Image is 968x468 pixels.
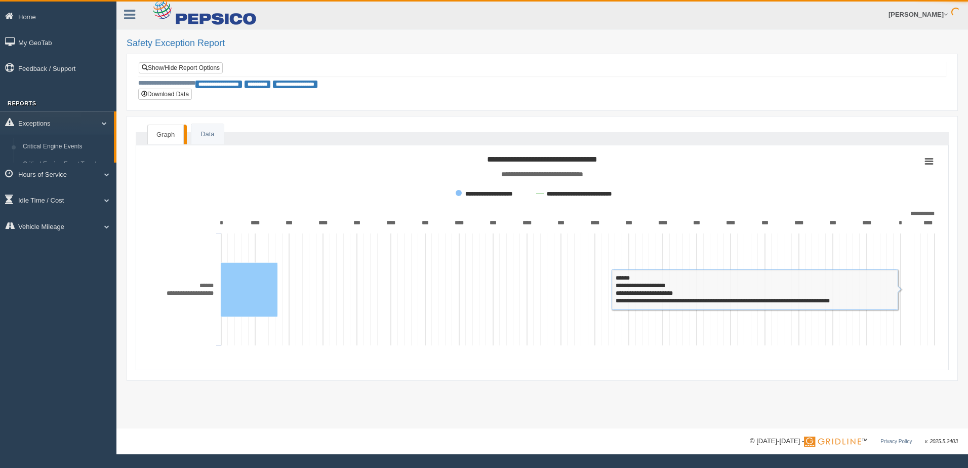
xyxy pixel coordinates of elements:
[147,125,184,145] a: Graph
[191,124,223,145] a: Data
[18,155,114,174] a: Critical Engine Event Trend
[127,38,958,49] h2: Safety Exception Report
[925,439,958,444] span: v. 2025.5.2403
[138,89,192,100] button: Download Data
[804,437,861,447] img: Gridline
[139,62,223,73] a: Show/Hide Report Options
[18,138,114,156] a: Critical Engine Events
[750,436,958,447] div: © [DATE]-[DATE] - ™
[880,439,912,444] a: Privacy Policy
